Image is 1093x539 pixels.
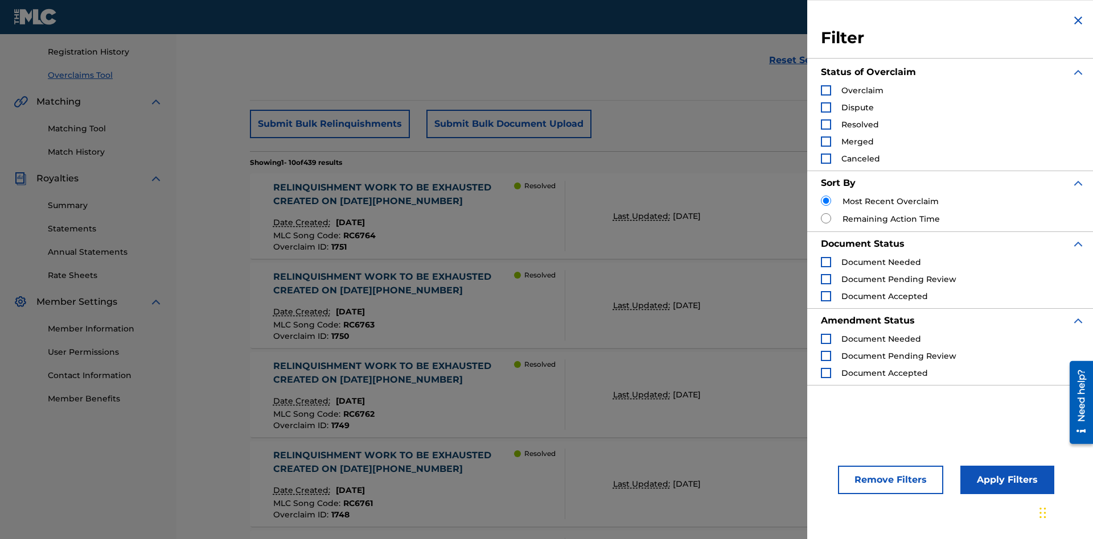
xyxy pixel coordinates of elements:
a: Member Information [48,323,163,335]
span: Canceled [841,154,880,164]
div: RELINQUISHMENT WORK TO BE EXHAUSTED CREATED ON [DATE][PHONE_NUMBER] [273,181,515,208]
span: Member Settings [36,295,117,309]
strong: Document Status [821,238,905,249]
a: Summary [48,200,163,212]
span: MLC Song Code : [273,498,343,508]
a: RELINQUISHMENT WORK TO BE EXHAUSTED CREATED ON [DATE][PHONE_NUMBER]Date Created:[DATE]MLC Song Co... [250,441,1020,526]
span: Resolved [841,119,879,130]
span: 1751 [331,242,347,252]
span: Document Pending Review [841,351,956,361]
div: Drag [1039,496,1046,530]
p: Date Created: [273,306,333,318]
span: [DATE] [673,211,701,221]
span: [DATE] [673,479,701,489]
button: Submit Bulk Document Upload [426,110,591,138]
strong: Sort By [821,177,856,188]
img: expand [1071,176,1085,190]
img: close [1071,14,1085,27]
span: RC6762 [343,409,375,419]
span: 1750 [331,331,350,341]
span: [DATE] [336,396,365,406]
p: Last Updated: [613,210,673,222]
img: expand [1071,237,1085,251]
p: Last Updated: [613,478,673,490]
h3: Filter [821,28,1085,48]
button: Remove Filters [838,466,943,494]
div: RELINQUISHMENT WORK TO BE EXHAUSTED CREATED ON [DATE][PHONE_NUMBER] [273,270,515,297]
div: RELINQUISHMENT WORK TO BE EXHAUSTED CREATED ON [DATE][PHONE_NUMBER] [273,359,515,387]
a: Annual Statements [48,246,163,258]
span: Document Accepted [841,368,928,378]
button: Submit Bulk Relinquishments [250,110,410,138]
span: RC6764 [343,230,376,241]
span: Overclaim ID : [273,420,331,430]
span: MLC Song Code : [273,320,343,330]
a: Match History [48,146,163,158]
a: Reset Search [763,48,837,73]
label: Most Recent Overclaim [843,196,939,208]
p: Last Updated: [613,300,673,312]
form: Search Form [250,2,1020,83]
span: Merged [841,136,874,147]
a: User Permissions [48,346,163,358]
span: [DATE] [673,300,701,310]
a: Rate Sheets [48,269,163,281]
button: Apply Filters [960,466,1054,494]
label: Remaining Action Time [843,213,940,225]
a: Member Benefits [48,393,163,405]
a: Registration History [48,46,163,58]
span: [DATE] [336,217,365,227]
p: Resolved [524,270,556,280]
img: expand [149,172,163,185]
span: [DATE] [336,485,365,495]
p: Resolved [524,449,556,459]
span: 1748 [331,509,350,520]
a: Contact Information [48,370,163,382]
span: Royalties [36,172,79,185]
iframe: Chat Widget [1036,484,1093,539]
strong: Status of Overclaim [821,67,916,77]
img: expand [149,95,163,109]
span: Overclaim ID : [273,242,331,252]
span: Document Needed [841,257,921,267]
iframe: Resource Center [1061,356,1093,450]
span: RC6763 [343,320,375,330]
p: Resolved [524,359,556,370]
p: Showing 1 - 10 of 439 results [250,157,342,168]
span: [DATE] [336,306,365,317]
img: expand [1071,314,1085,327]
span: Matching [36,95,81,109]
span: Document Needed [841,334,921,344]
p: Resolved [524,181,556,191]
img: expand [1071,65,1085,79]
span: Document Pending Review [841,274,956,284]
p: Date Created: [273,484,333,496]
img: Matching [14,95,28,109]
p: Last Updated: [613,389,673,401]
span: Document Accepted [841,291,928,301]
p: Date Created: [273,217,333,229]
a: RELINQUISHMENT WORK TO BE EXHAUSTED CREATED ON [DATE][PHONE_NUMBER]Date Created:[DATE]MLC Song Co... [250,263,1020,348]
a: Overclaims Tool [48,69,163,81]
span: Overclaim ID : [273,331,331,341]
a: RELINQUISHMENT WORK TO BE EXHAUSTED CREATED ON [DATE][PHONE_NUMBER]Date Created:[DATE]MLC Song Co... [250,173,1020,259]
a: Matching Tool [48,123,163,135]
strong: Amendment Status [821,315,915,326]
a: RELINQUISHMENT WORK TO BE EXHAUSTED CREATED ON [DATE][PHONE_NUMBER]Date Created:[DATE]MLC Song Co... [250,352,1020,437]
p: Date Created: [273,395,333,407]
div: RELINQUISHMENT WORK TO BE EXHAUSTED CREATED ON [DATE][PHONE_NUMBER] [273,449,515,476]
span: Overclaim ID : [273,509,331,520]
img: expand [149,295,163,309]
span: 1749 [331,420,350,430]
span: Dispute [841,102,874,113]
span: RC6761 [343,498,373,508]
span: MLC Song Code : [273,409,343,419]
img: MLC Logo [14,9,57,25]
span: [DATE] [673,389,701,400]
img: Member Settings [14,295,27,309]
img: Royalties [14,172,27,185]
a: Statements [48,223,163,235]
